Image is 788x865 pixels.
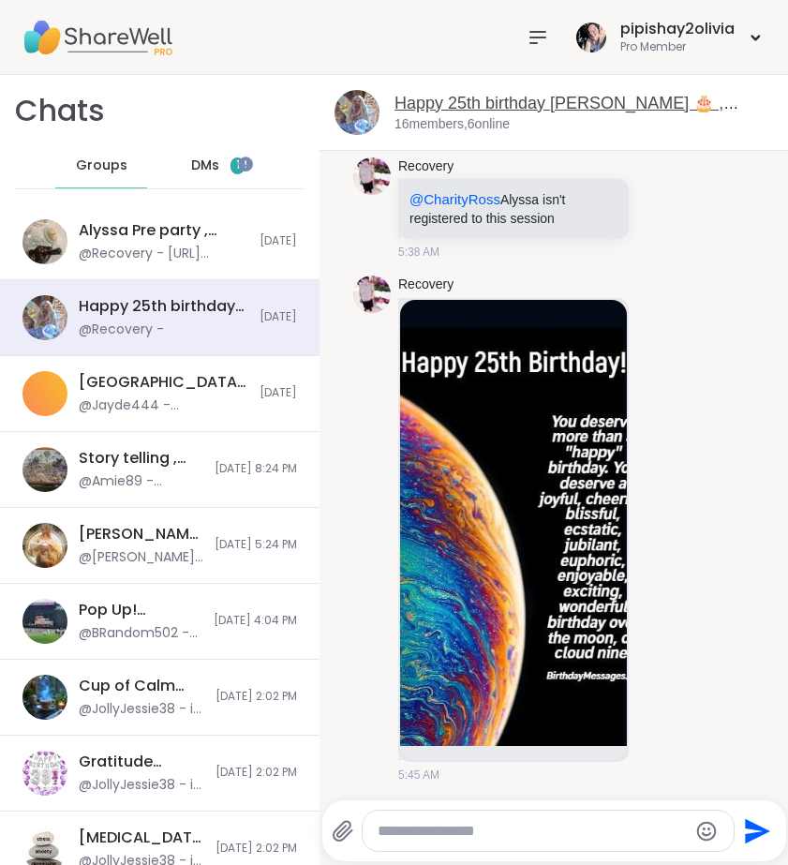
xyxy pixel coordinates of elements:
[394,115,510,134] p: 16 members, 6 online
[22,295,67,340] img: Happy 25th birthday Lyssa 🎂 , Sep 15
[22,599,67,644] img: Pop Up! Brandomness Festival check in, Sep 14
[215,537,297,553] span: [DATE] 5:24 PM
[216,689,297,705] span: [DATE] 2:02 PM
[398,157,453,176] a: Recovery
[79,524,203,544] div: [PERSON_NAME]'s 25th Birthday!: Keeper of the Realms, [DATE]
[260,233,297,249] span: [DATE]
[620,39,735,55] div: Pro Member
[22,447,67,492] img: Story telling , Sep 14
[22,371,67,416] img: Brandomness Club House, Sep 15
[22,675,67,720] img: Cup of Calm Cafe ☕️ , Sep 12
[79,245,248,263] div: @Recovery - [URL][DOMAIN_NAME]
[22,5,172,70] img: ShareWell Nav Logo
[353,157,391,195] img: https://sharewell-space-live.sfo3.digitaloceanspaces.com/user-generated/c703a1d2-29a7-4d77-aef4-3...
[238,157,253,172] iframe: Spotlight
[735,810,777,852] button: Send
[409,191,500,207] span: @CharityRoss
[400,300,627,746] img: 17579293948092713361400264921682.jpg
[79,372,248,393] div: [GEOGRAPHIC_DATA], [DATE]
[79,828,204,848] div: [MEDICAL_DATA] support group, [DATE]
[79,296,248,317] div: Happy 25th birthday [PERSON_NAME] 🎂 , [DATE]
[576,22,606,52] img: pipishay2olivia
[79,624,202,643] div: @BRandom502 - Hope you have a safe trip home.
[353,276,391,313] img: https://sharewell-space-live.sfo3.digitaloceanspaces.com/user-generated/c703a1d2-29a7-4d77-aef4-3...
[378,822,688,841] textarea: Type your message
[394,94,738,136] a: Happy 25th birthday [PERSON_NAME] 🎂 , [DATE]
[214,613,297,629] span: [DATE] 4:04 PM
[79,600,202,620] div: Pop Up! Brandomness Festival check in, [DATE]
[191,157,219,175] span: DMs
[216,841,297,857] span: [DATE] 2:02 PM
[695,820,718,843] button: Emoji picker
[215,461,297,477] span: [DATE] 8:24 PM
[620,19,735,39] div: pipishay2olivia
[409,190,617,228] p: Alyssa isn't registered to this session
[398,244,439,261] span: 5:38 AM
[76,157,127,175] span: Groups
[398,767,439,783] span: 5:45 AM
[79,752,204,772] div: Gratitude [DATE] Journaling and Self Care , [DATE]
[79,676,204,696] div: Cup of Calm Cafe ☕️ , [DATE]
[335,90,379,135] img: Happy 25th birthday Lyssa 🎂 , Sep 15
[79,321,164,339] div: @Recovery -
[216,765,297,781] span: [DATE] 2:02 PM
[22,219,67,264] img: Alyssa Pre party , Sep 13
[79,548,203,567] div: @[PERSON_NAME] - Thank you so much for including me in your celebration. You deserve every drop o...
[79,448,203,469] div: Story telling , [DATE]
[79,396,248,415] div: @Jayde444 - @pipishay2olivia I just caught myself up to the chat, and I hadn’t realize what you w...
[79,776,204,795] div: @JollyJessie38 - i have now have sessions every day ! i hope you all will give my sessions a try,...
[79,472,203,491] div: @Amie89 - [PERSON_NAME] that was pretty 😍
[15,90,105,132] h1: Chats
[22,751,67,796] img: Gratitude Friday Journaling and Self Care , Sep 12
[398,276,453,294] a: Recovery
[79,220,248,241] div: Alyssa Pre party , [DATE]
[79,700,204,719] div: @JollyJessie38 - i have now have sessions every day ! i hope you all will give my sessions a try,...
[260,385,297,401] span: [DATE]
[22,523,67,568] img: Alyssa's 25th Birthday!: Keeper of the Realms, Sep 13
[236,157,240,173] span: 1
[260,309,297,325] span: [DATE]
